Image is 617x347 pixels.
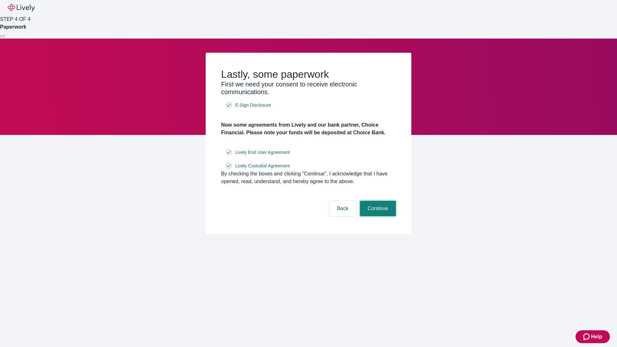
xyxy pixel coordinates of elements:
button: Continue [360,201,396,216]
span: Lively Custodial Agreement [235,163,290,169]
span: Lively End User Agreement [235,149,290,156]
a: e-sign disclosure document [234,162,291,170]
span: Help [591,333,602,341]
h4: Now some agreements from Lively and our bank partner, Choice Financial. Please note your funds wi... [221,121,396,137]
h3: First we need your consent to receive electronic communications. [221,80,396,96]
span: E-Sign Disclosure [235,102,271,109]
a: e-sign disclosure document [234,101,272,109]
a: e-sign disclosure document [234,148,291,156]
img: Lively [8,4,35,12]
button: Back [329,201,356,216]
div: By checking the boxes and clicking “Continue", I acknowledge that I have opened, read, understand... [221,170,396,185]
h2: Lastly, some paperwork [221,68,396,80]
button: Zendesk support iconHelp [576,330,610,343]
svg: Zendesk support icon [583,333,591,341]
